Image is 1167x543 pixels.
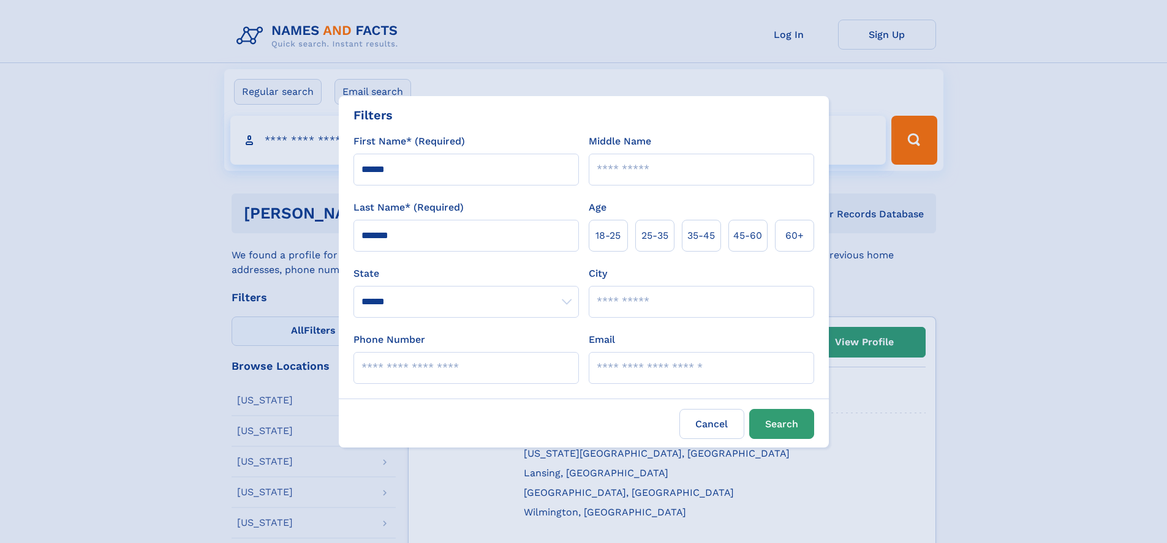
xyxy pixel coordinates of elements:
[595,228,621,243] span: 18‑25
[353,332,425,347] label: Phone Number
[733,228,762,243] span: 45‑60
[589,134,651,149] label: Middle Name
[589,266,607,281] label: City
[353,266,579,281] label: State
[589,332,615,347] label: Email
[679,409,744,439] label: Cancel
[589,200,606,215] label: Age
[785,228,804,243] span: 60+
[353,106,393,124] div: Filters
[687,228,715,243] span: 35‑45
[641,228,668,243] span: 25‑35
[749,409,814,439] button: Search
[353,200,464,215] label: Last Name* (Required)
[353,134,465,149] label: First Name* (Required)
